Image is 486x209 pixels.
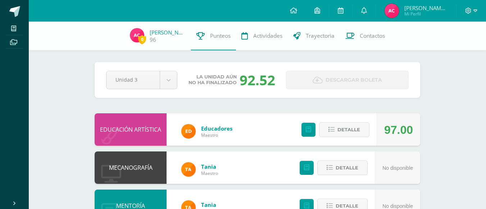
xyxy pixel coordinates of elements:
[288,22,340,50] a: Trayectoria
[382,165,413,171] span: No disponible
[201,170,218,176] span: Maestro
[317,160,368,175] button: Detalle
[181,162,196,177] img: feaeb2f9bb45255e229dc5fdac9a9f6b.png
[382,203,413,209] span: No disponible
[130,28,144,42] img: 7b796679ac8a5c7c8476872a402b7861.png
[95,151,167,184] div: MECANOGRAFÍA
[115,71,151,88] span: Unidad 3
[201,163,218,170] a: Tania
[201,201,218,208] a: Tania
[404,11,448,17] span: Mi Perfil
[337,123,360,136] span: Detalle
[236,22,288,50] a: Actividades
[385,4,399,18] img: 7b796679ac8a5c7c8476872a402b7861.png
[201,125,232,132] a: Educadores
[181,124,196,138] img: ed927125212876238b0630303cb5fd71.png
[240,71,275,89] div: 92.52
[95,113,167,146] div: EDUCACIÓN ARTÍSTICA
[138,35,146,44] span: 0
[306,32,335,40] span: Trayectoria
[326,71,382,89] span: Descargar boleta
[319,122,369,137] button: Detalle
[210,32,231,40] span: Punteos
[336,161,358,174] span: Detalle
[201,132,232,138] span: Maestro
[191,22,236,50] a: Punteos
[340,22,390,50] a: Contactos
[384,114,413,146] div: 97.00
[360,32,385,40] span: Contactos
[150,36,156,44] a: 96
[404,4,448,12] span: [PERSON_NAME] [PERSON_NAME]
[150,29,186,36] a: [PERSON_NAME]
[253,32,282,40] span: Actividades
[106,71,177,89] a: Unidad 3
[189,74,237,86] span: La unidad aún no ha finalizado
